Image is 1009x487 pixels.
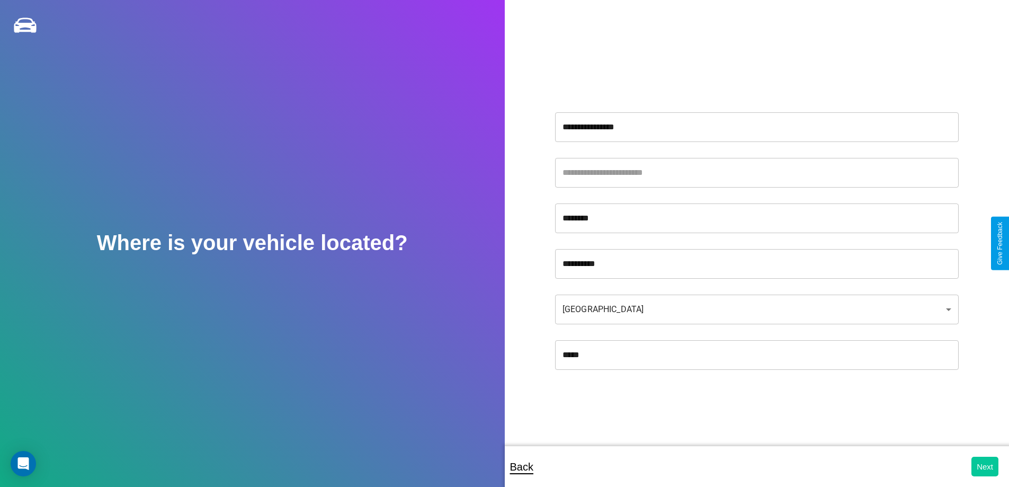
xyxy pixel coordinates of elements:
[11,451,36,476] div: Open Intercom Messenger
[510,457,533,476] p: Back
[97,231,408,255] h2: Where is your vehicle located?
[971,457,998,476] button: Next
[996,222,1004,265] div: Give Feedback
[555,295,959,324] div: [GEOGRAPHIC_DATA]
